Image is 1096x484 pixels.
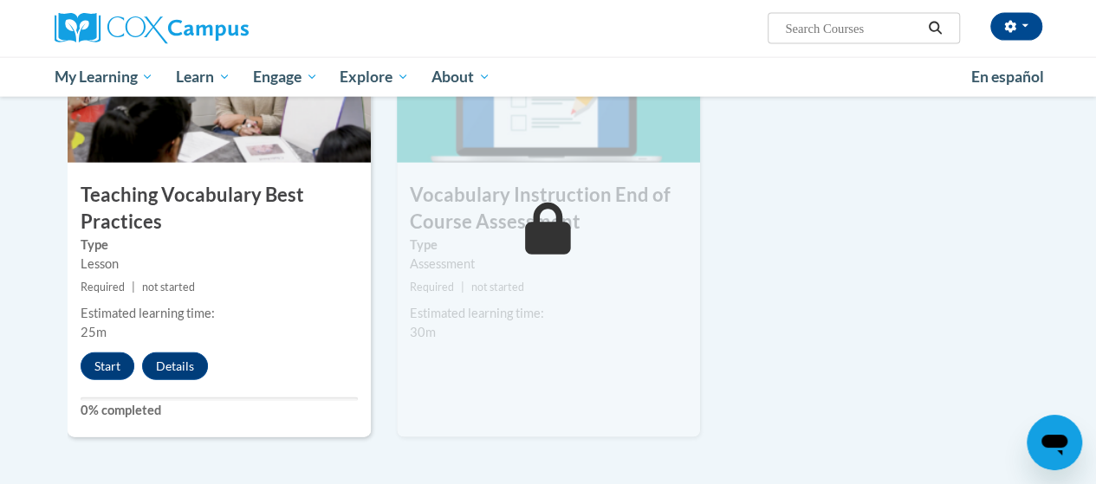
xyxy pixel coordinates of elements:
[55,13,249,44] img: Cox Campus
[81,304,358,323] div: Estimated learning time:
[81,281,125,294] span: Required
[132,281,135,294] span: |
[410,325,436,339] span: 30m
[328,57,420,97] a: Explore
[81,325,107,339] span: 25m
[410,236,687,255] label: Type
[340,67,409,87] span: Explore
[43,57,165,97] a: My Learning
[420,57,502,97] a: About
[1027,415,1082,470] iframe: Button to launch messaging window
[165,57,242,97] a: Learn
[55,13,366,44] a: Cox Campus
[253,67,318,87] span: Engage
[68,182,371,236] h3: Teaching Vocabulary Best Practices
[81,236,358,255] label: Type
[81,401,358,420] label: 0% completed
[142,352,208,380] button: Details
[990,13,1042,41] button: Account Settings
[397,182,700,236] h3: Vocabulary Instruction End of Course Assessment
[81,255,358,274] div: Lesson
[922,18,948,39] button: Search
[42,57,1055,97] div: Main menu
[81,352,134,380] button: Start
[461,281,464,294] span: |
[410,281,454,294] span: Required
[142,281,195,294] span: not started
[783,18,922,39] input: Search Courses
[431,67,490,87] span: About
[242,57,329,97] a: Engage
[471,281,524,294] span: not started
[960,59,1055,95] a: En español
[54,67,153,87] span: My Learning
[176,67,230,87] span: Learn
[410,255,687,274] div: Assessment
[410,304,687,323] div: Estimated learning time:
[971,68,1044,86] span: En español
